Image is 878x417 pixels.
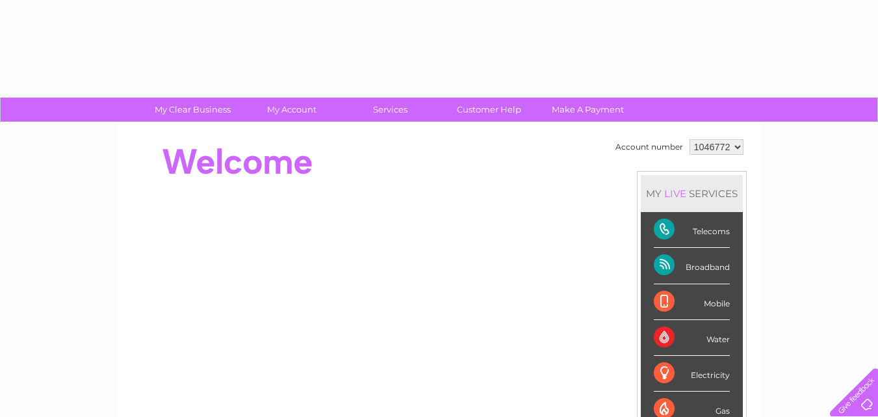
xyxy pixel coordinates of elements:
a: My Account [238,98,345,122]
div: Mobile [654,284,730,320]
a: Make A Payment [534,98,641,122]
a: My Clear Business [139,98,246,122]
div: LIVE [662,187,689,200]
div: MY SERVICES [641,175,743,212]
td: Account number [612,136,686,158]
div: Electricity [654,356,730,392]
a: Services [337,98,444,122]
a: Customer Help [435,98,543,122]
div: Water [654,320,730,356]
div: Broadband [654,248,730,284]
div: Telecoms [654,212,730,248]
